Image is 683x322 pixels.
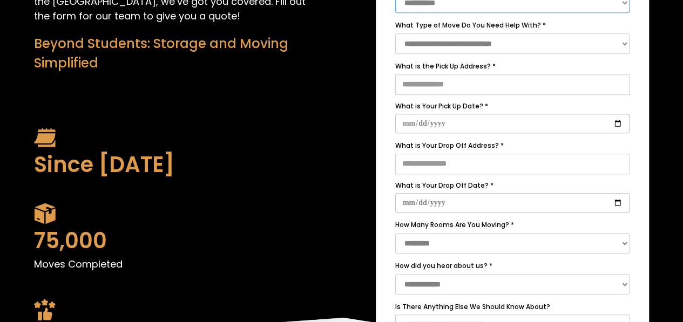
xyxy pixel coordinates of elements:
label: How Many Rooms Are You Moving? * [395,219,630,231]
label: What Type of Move Do You Need Help With? * [395,19,630,31]
div: Beyond Students: Storage and Moving Simplified [34,34,307,73]
label: What is Your Drop Off Date? * [395,180,630,191]
div: Since [DATE] [34,148,307,181]
label: What is the Pick Up Address? * [395,60,630,72]
label: How did you hear about us? * [395,260,630,272]
label: Is There Anything Else We Should Know About? [395,301,630,313]
label: What is Your Pick Up Date? * [395,100,630,112]
div: 75,000 [34,224,307,257]
label: What is Your Drop Off Address? * [395,140,630,152]
p: Moves Completed [34,257,307,271]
